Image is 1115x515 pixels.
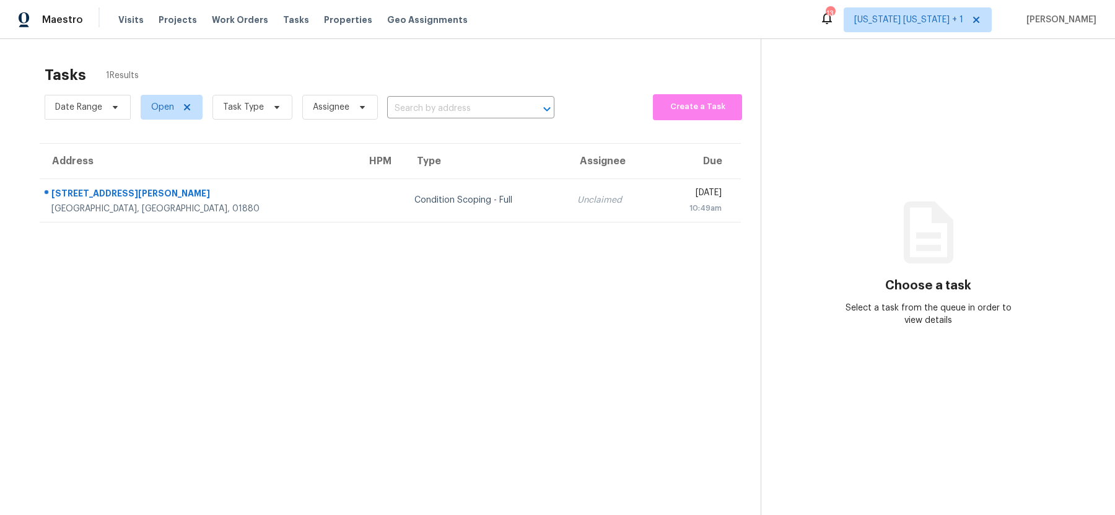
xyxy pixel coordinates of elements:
[42,14,83,26] span: Maestro
[357,144,404,178] th: HPM
[656,144,741,178] th: Due
[854,14,963,26] span: [US_STATE] [US_STATE] + 1
[567,144,657,178] th: Assignee
[387,14,468,26] span: Geo Assignments
[387,99,520,118] input: Search by address
[283,15,309,24] span: Tasks
[666,202,722,214] div: 10:49am
[151,101,174,113] span: Open
[577,194,647,206] div: Unclaimed
[313,101,349,113] span: Assignee
[223,101,264,113] span: Task Type
[414,194,557,206] div: Condition Scoping - Full
[653,94,742,120] button: Create a Task
[51,187,347,203] div: [STREET_ADDRESS][PERSON_NAME]
[659,100,736,114] span: Create a Task
[40,144,357,178] th: Address
[45,69,86,81] h2: Tasks
[159,14,197,26] span: Projects
[1021,14,1096,26] span: [PERSON_NAME]
[845,302,1012,327] div: Select a task from the queue in order to view details
[106,69,139,82] span: 1 Results
[212,14,268,26] span: Work Orders
[885,280,971,292] h3: Choose a task
[826,7,834,20] div: 13
[404,144,567,178] th: Type
[324,14,372,26] span: Properties
[666,187,722,202] div: [DATE]
[55,101,102,113] span: Date Range
[538,100,556,118] button: Open
[118,14,144,26] span: Visits
[51,203,347,215] div: [GEOGRAPHIC_DATA], [GEOGRAPHIC_DATA], 01880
